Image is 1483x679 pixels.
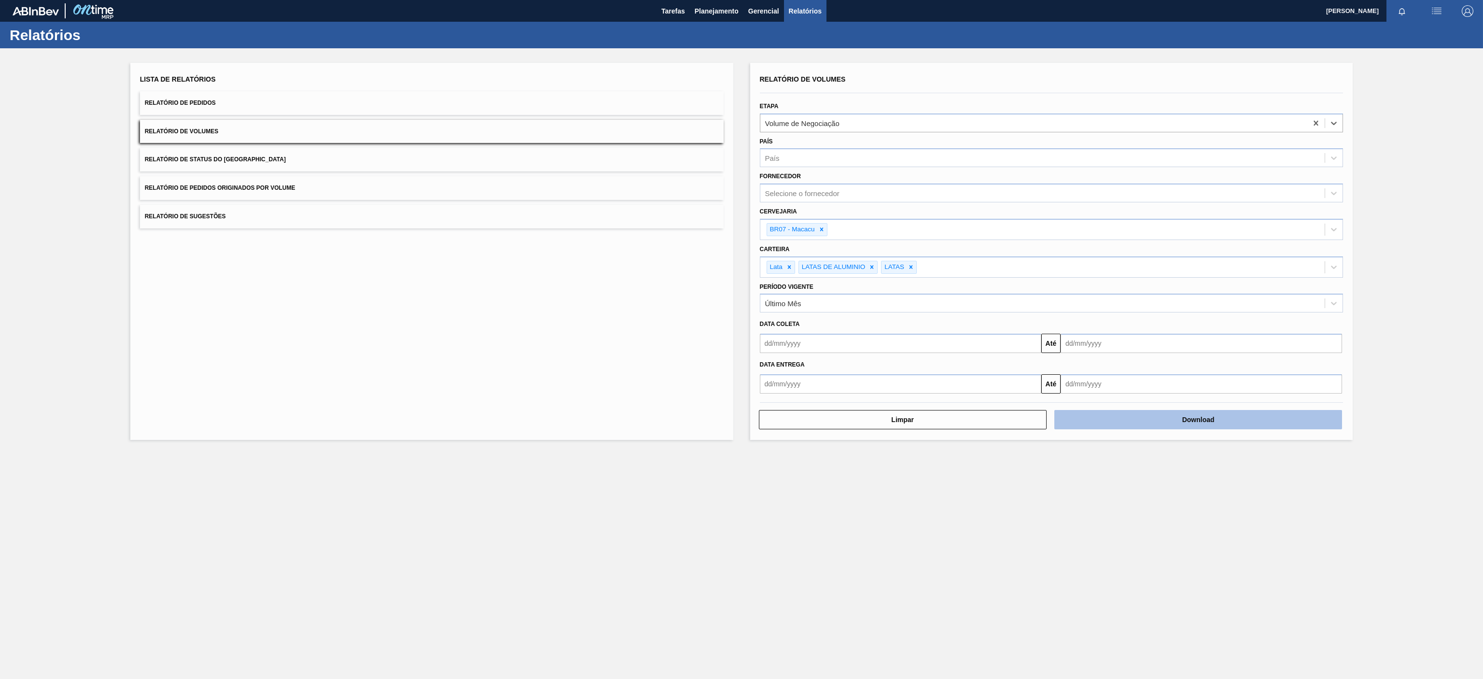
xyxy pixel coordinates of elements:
span: Relatório de Status do [GEOGRAPHIC_DATA] [145,156,286,163]
div: LATAS DE ALUMINIO [799,261,867,273]
span: Relatório de Pedidos Originados por Volume [145,184,295,191]
div: Volume de Negociação [765,119,839,127]
span: Gerencial [748,5,779,17]
button: Relatório de Pedidos [140,91,724,115]
input: dd/mm/yyyy [1061,374,1342,394]
button: Relatório de Sugestões [140,205,724,228]
img: userActions [1431,5,1442,17]
div: País [765,154,780,162]
label: Período Vigente [760,283,813,290]
img: TNhmsLtSVTkK8tSr43FrP2fwEKptu5GPRR3wAAAABJRU5ErkJggg== [13,7,59,15]
div: BR07 - Macacu [767,224,816,236]
button: Notificações [1386,4,1417,18]
span: Planejamento [695,5,739,17]
img: Logout [1462,5,1473,17]
label: País [760,138,773,145]
input: dd/mm/yyyy [1061,334,1342,353]
button: Limpar [759,410,1047,429]
div: Último Mês [765,299,801,308]
button: Relatório de Volumes [140,120,724,143]
span: Data coleta [760,321,800,327]
label: Etapa [760,103,779,110]
button: Download [1054,410,1342,429]
div: Lata [767,261,784,273]
button: Relatório de Pedidos Originados por Volume [140,176,724,200]
span: Relatório de Sugestões [145,213,226,220]
span: Relatório de Pedidos [145,99,216,106]
button: Até [1041,334,1061,353]
label: Fornecedor [760,173,801,180]
span: Tarefas [661,5,685,17]
input: dd/mm/yyyy [760,374,1041,394]
button: Relatório de Status do [GEOGRAPHIC_DATA] [140,148,724,171]
h1: Relatórios [10,29,181,41]
span: Lista de Relatórios [140,75,216,83]
span: Data Entrega [760,361,805,368]
label: Carteira [760,246,790,253]
div: LATAS [881,261,906,273]
span: Relatório de Volumes [145,128,218,135]
span: Relatórios [789,5,822,17]
label: Cervejaria [760,208,797,215]
input: dd/mm/yyyy [760,334,1041,353]
button: Até [1041,374,1061,394]
div: Selecione o fornecedor [765,189,839,198]
span: Relatório de Volumes [760,75,846,83]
